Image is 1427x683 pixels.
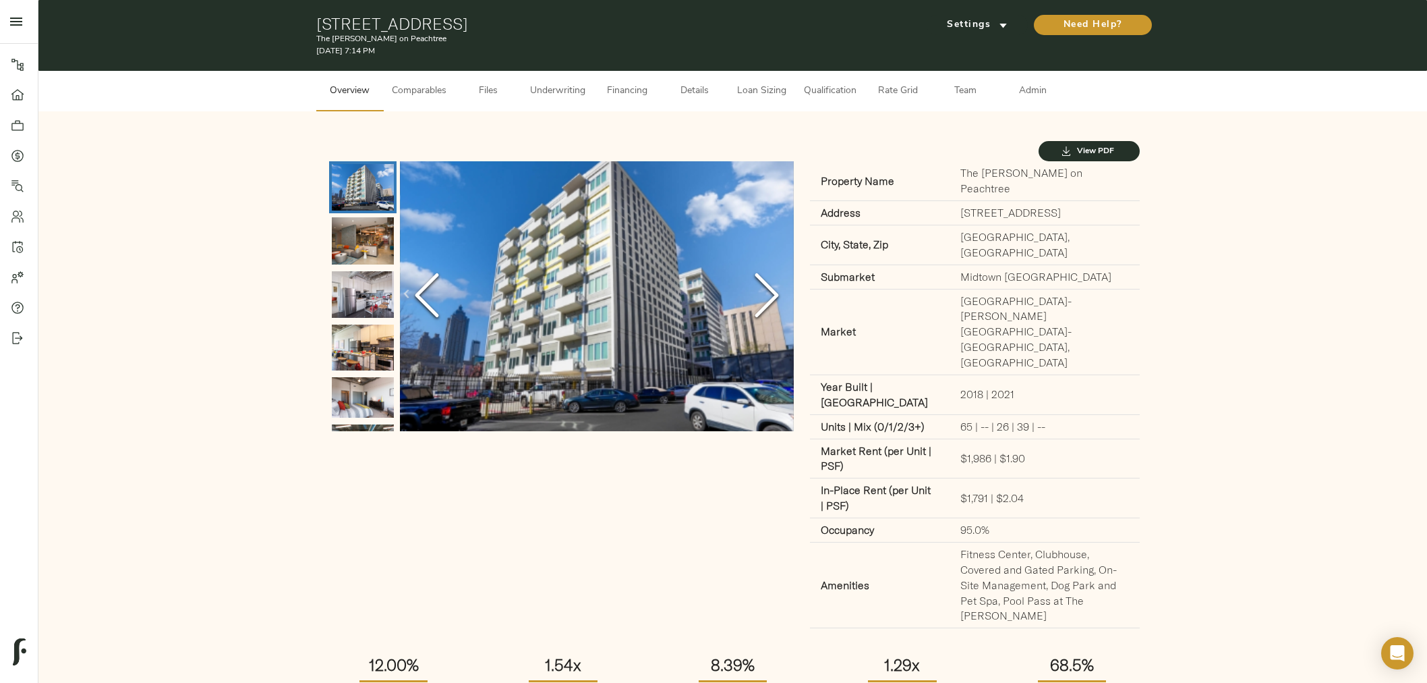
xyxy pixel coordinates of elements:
span: Files [463,83,514,100]
strong: 1.54x [545,655,581,675]
div: Go to Slide 1 [400,161,794,431]
th: Address [810,201,950,225]
td: [STREET_ADDRESS] [950,201,1139,225]
span: Team [940,83,991,100]
img: logo [13,638,26,665]
p: [DATE] 7:14 PM [316,45,872,57]
strong: 8.39% [711,655,755,675]
table: asset overview [810,161,1140,628]
th: Units | Mix (0/1/2/3+) [810,414,950,439]
img: Screenshot%202025-08-25%20164037.png [332,164,394,211]
strong: 12.00% [369,655,419,675]
span: Rate Grid [873,83,924,100]
img: Screenshot%202025-08-25%20180840.png [332,271,394,318]
td: The [PERSON_NAME] on Peachtree [950,161,1139,200]
th: Year Built | [GEOGRAPHIC_DATA] [810,375,950,414]
button: Go to Slide 6 [329,422,397,474]
span: Underwriting [530,83,585,100]
button: Next Slide [740,221,794,372]
p: The [PERSON_NAME] on Peachtree [316,33,872,45]
td: Midtown [GEOGRAPHIC_DATA] [950,265,1139,289]
strong: 1.29x [884,655,920,675]
th: City, State, Zip [810,225,950,265]
th: Submarket [810,265,950,289]
div: Open Intercom Messenger [1381,637,1414,670]
th: In-Place Rent (per Unit | PSF) [810,479,950,518]
th: Property Name [810,161,950,200]
th: Occupancy [810,518,950,543]
td: $1,791 | $2.04 [950,479,1139,518]
span: Loan Sizing [736,83,788,100]
span: Admin [1008,83,1059,100]
span: Financing [602,83,653,100]
img: Screenshot%202025-08-25%20180921.png [332,217,394,265]
td: [GEOGRAPHIC_DATA]-[PERSON_NAME][GEOGRAPHIC_DATA]-[GEOGRAPHIC_DATA], [GEOGRAPHIC_DATA] [950,289,1139,375]
span: Overview [324,83,376,100]
button: View PDF [1039,141,1140,161]
th: Market [810,289,950,375]
button: Go to Slide 1 [329,161,397,213]
button: Go to Slide 3 [329,269,397,321]
button: Need Help? [1034,15,1152,35]
button: Settings [927,15,1028,35]
span: Details [669,83,720,100]
button: Go to Slide 5 [329,375,397,420]
td: 65 | -- | 26 | 39 | -- [950,414,1139,439]
span: Need Help? [1047,17,1138,34]
span: Qualification [804,83,856,100]
th: Amenities [810,542,950,628]
span: Comparables [392,83,446,100]
td: 2018 | 2021 [950,375,1139,414]
td: Fitness Center, Clubhouse, Covered and Gated Parking, On-Site Management, Dog Park and Pet Spa, P... [950,542,1139,628]
button: Previous Slide [400,221,454,372]
span: Settings [940,17,1014,34]
button: Go to Slide 2 [329,215,397,267]
button: Go to Slide 4 [329,322,397,373]
img: Screenshot%202025-08-25%20180911.png [332,425,394,471]
img: Screenshot%202025-08-25%20181153.png [332,377,394,418]
td: [GEOGRAPHIC_DATA], [GEOGRAPHIC_DATA] [950,225,1139,265]
td: $1,986 | $1.90 [950,439,1139,479]
strong: 68.5% [1050,655,1094,675]
img: Screenshot%202025-08-25%20164037.png [400,161,794,431]
td: 95.0% [950,518,1139,543]
img: Screenshot%202025-08-25%20180830.png [332,325,394,371]
h1: [STREET_ADDRESS] [316,14,872,33]
span: View PDF [1052,144,1126,159]
th: Market Rent (per Unit | PSF) [810,439,950,479]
